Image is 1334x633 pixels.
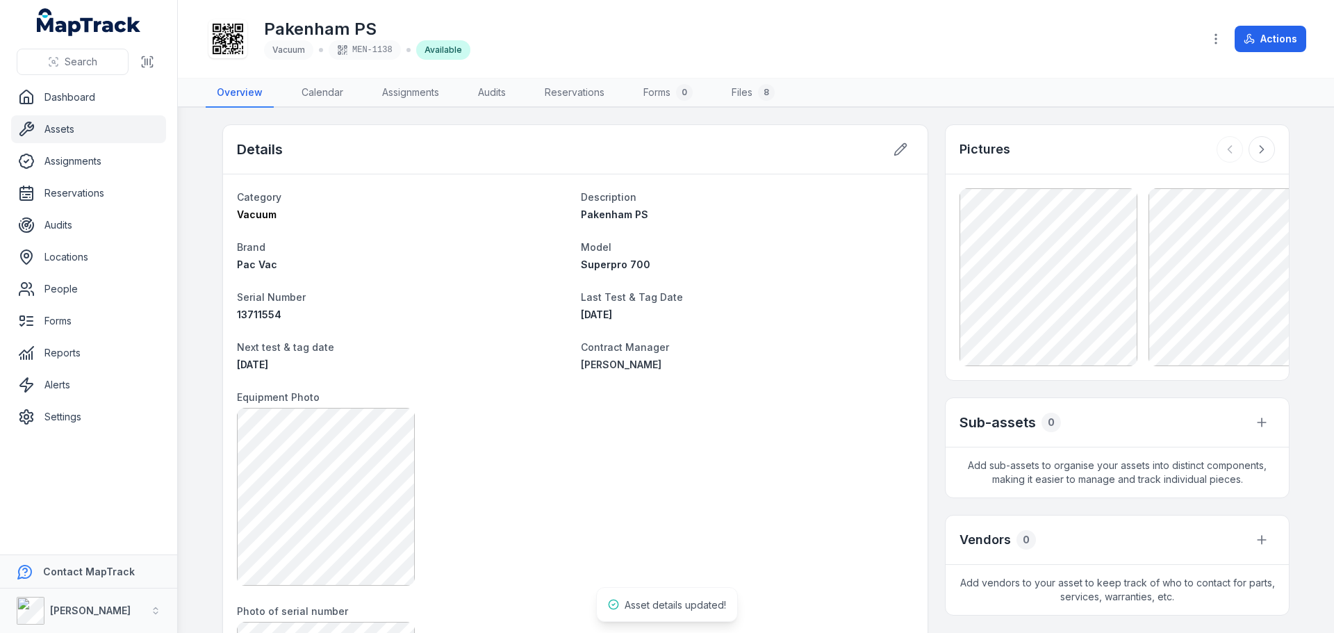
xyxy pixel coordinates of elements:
[581,358,914,372] a: [PERSON_NAME]
[11,371,166,399] a: Alerts
[946,565,1289,615] span: Add vendors to your asset to keep track of who to contact for parts, services, warranties, etc.
[581,208,648,220] span: Pakenham PS
[237,241,265,253] span: Brand
[581,191,636,203] span: Description
[237,309,281,320] span: 13711554
[329,40,401,60] div: MEN-1138
[960,530,1011,550] h3: Vendors
[11,243,166,271] a: Locations
[11,275,166,303] a: People
[290,79,354,108] a: Calendar
[237,140,283,159] h2: Details
[467,79,517,108] a: Audits
[758,84,775,101] div: 8
[625,599,726,611] span: Asset details updated!
[237,191,281,203] span: Category
[237,605,348,617] span: Photo of serial number
[11,147,166,175] a: Assignments
[37,8,141,36] a: MapTrack
[11,339,166,367] a: Reports
[581,341,669,353] span: Contract Manager
[960,140,1010,159] h3: Pictures
[237,359,268,370] span: [DATE]
[43,566,135,577] strong: Contact MapTrack
[960,413,1036,432] h2: Sub-assets
[676,84,693,101] div: 0
[581,291,683,303] span: Last Test & Tag Date
[632,79,704,108] a: Forms0
[1041,413,1061,432] div: 0
[946,447,1289,498] span: Add sub-assets to organise your assets into distinct components, making it easier to manage and t...
[11,403,166,431] a: Settings
[11,307,166,335] a: Forms
[581,309,612,320] time: 2/6/2025, 12:00:00 AM
[416,40,470,60] div: Available
[581,258,650,270] span: Superpro 700
[237,359,268,370] time: 8/6/2025, 12:00:00 AM
[65,55,97,69] span: Search
[237,391,320,403] span: Equipment Photo
[1016,530,1036,550] div: 0
[50,605,131,616] strong: [PERSON_NAME]
[11,83,166,111] a: Dashboard
[237,341,334,353] span: Next test & tag date
[237,208,277,220] span: Vacuum
[264,18,470,40] h1: Pakenham PS
[371,79,450,108] a: Assignments
[206,79,274,108] a: Overview
[720,79,786,108] a: Files8
[272,44,305,55] span: Vacuum
[581,241,611,253] span: Model
[11,115,166,143] a: Assets
[1235,26,1306,52] button: Actions
[11,211,166,239] a: Audits
[581,309,612,320] span: [DATE]
[534,79,616,108] a: Reservations
[237,291,306,303] span: Serial Number
[237,258,277,270] span: Pac Vac
[17,49,129,75] button: Search
[11,179,166,207] a: Reservations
